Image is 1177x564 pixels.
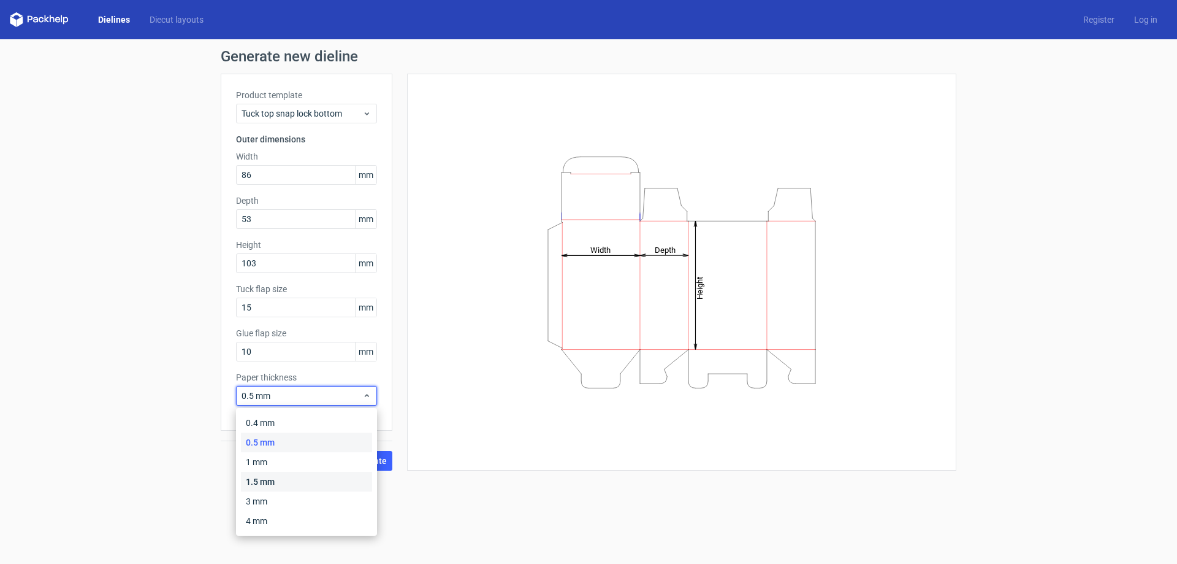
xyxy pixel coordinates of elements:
div: 0.4 mm [241,413,372,433]
div: 1.5 mm [241,472,372,492]
label: Glue flap size [236,327,377,339]
label: Paper thickness [236,371,377,384]
span: mm [355,254,376,272]
h1: Generate new dieline [221,49,956,64]
tspan: Width [590,245,611,254]
span: mm [355,342,376,361]
div: 3 mm [241,492,372,511]
label: Depth [236,195,377,207]
div: 1 mm [241,452,372,472]
span: mm [355,166,376,184]
span: mm [355,298,376,317]
label: Height [236,239,377,251]
tspan: Depth [655,245,676,254]
label: Width [236,150,377,163]
h3: Outer dimensions [236,133,377,145]
a: Dielines [88,14,140,26]
tspan: Height [695,276,704,299]
label: Tuck flap size [236,283,377,295]
div: 0.5 mm [241,433,372,452]
span: Tuck top snap lock bottom [242,107,362,120]
label: Product template [236,89,377,101]
a: Register [1073,14,1124,26]
span: mm [355,210,376,228]
span: 0.5 mm [242,390,362,402]
a: Diecut layouts [140,14,213,26]
a: Log in [1124,14,1167,26]
div: 4 mm [241,511,372,531]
